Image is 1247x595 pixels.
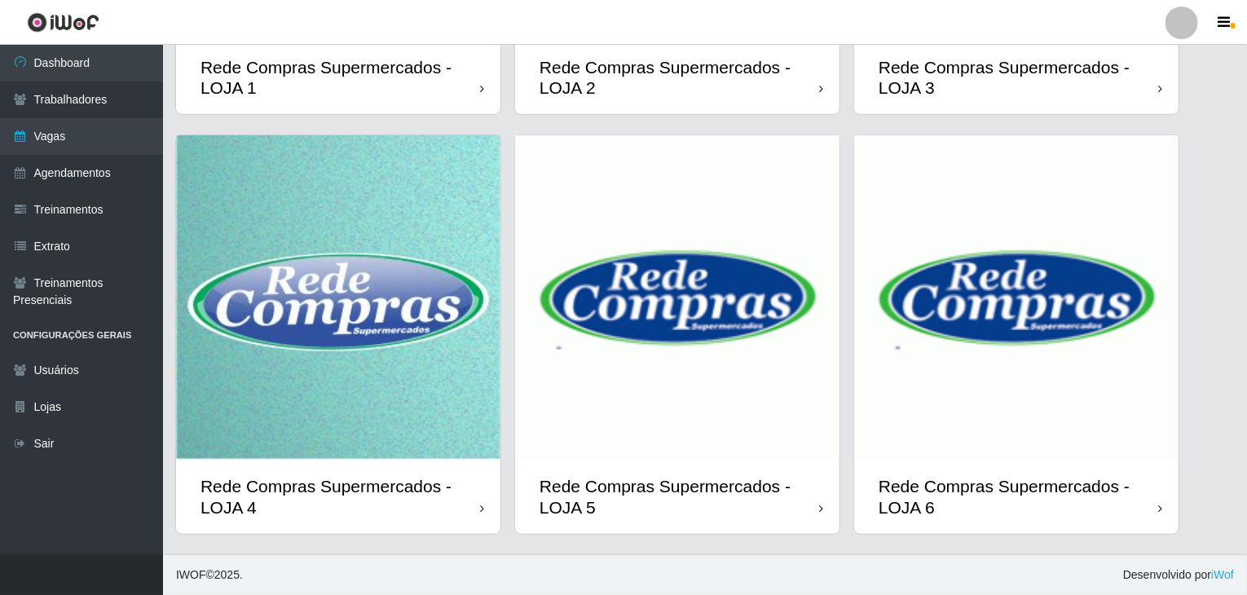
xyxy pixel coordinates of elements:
div: Rede Compras Supermercados - LOJA 5 [540,476,819,517]
span: IWOF [176,568,206,581]
div: Rede Compras Supermercados - LOJA 6 [879,476,1158,517]
div: Rede Compras Supermercados - LOJA 3 [879,57,1158,98]
span: Desenvolvido por [1123,566,1234,584]
img: cardImg [515,135,839,460]
a: Rede Compras Supermercados - LOJA 5 [515,135,839,533]
div: Rede Compras Supermercados - LOJA 1 [200,57,480,98]
img: cardImg [176,135,500,460]
img: cardImg [854,135,1179,460]
a: Rede Compras Supermercados - LOJA 6 [854,135,1179,533]
img: CoreUI Logo [27,12,99,33]
a: Rede Compras Supermercados - LOJA 4 [176,135,500,533]
a: iWof [1211,568,1234,581]
div: Rede Compras Supermercados - LOJA 2 [540,57,819,98]
span: © 2025 . [176,566,243,584]
div: Rede Compras Supermercados - LOJA 4 [200,476,480,517]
